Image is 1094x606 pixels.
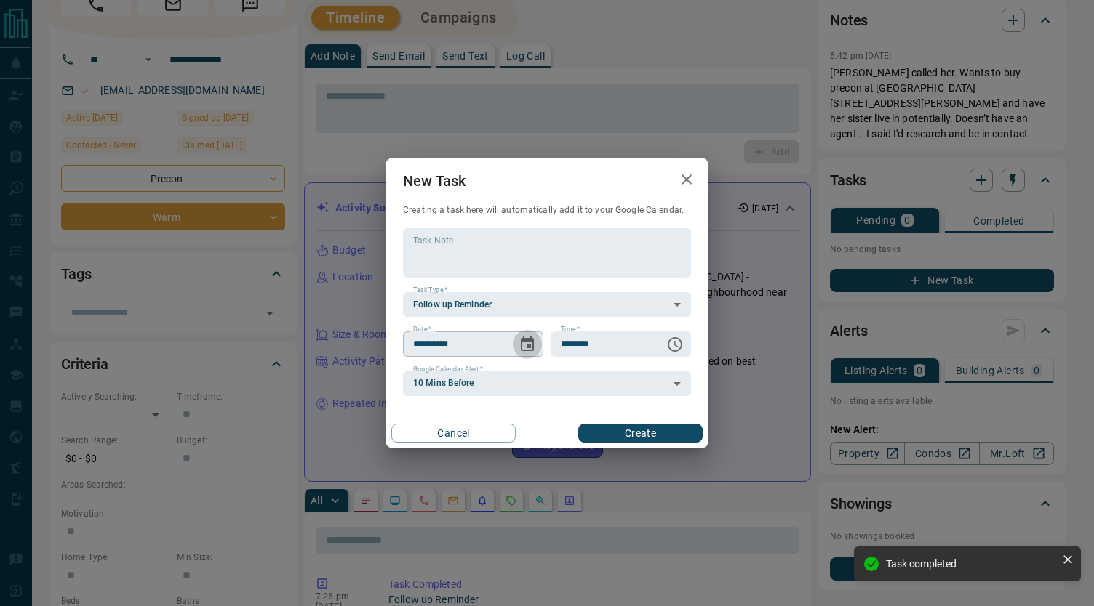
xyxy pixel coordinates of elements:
[391,424,516,443] button: Cancel
[578,424,703,443] button: Create
[561,325,580,334] label: Time
[513,330,542,359] button: Choose date, selected date is Oct 16, 2025
[413,365,483,374] label: Google Calendar Alert
[886,558,1056,570] div: Task completed
[403,371,691,396] div: 10 Mins Before
[413,325,431,334] label: Date
[413,286,447,295] label: Task Type
[660,330,690,359] button: Choose time, selected time is 6:00 AM
[403,292,691,317] div: Follow up Reminder
[386,158,483,204] h2: New Task
[403,204,691,217] p: Creating a task here will automatically add it to your Google Calendar.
